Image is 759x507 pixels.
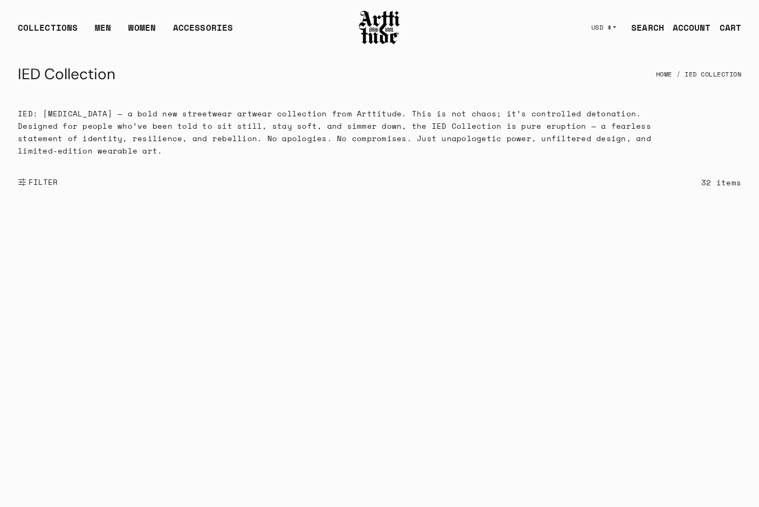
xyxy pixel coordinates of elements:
[672,62,742,86] li: IED Collection
[173,21,233,43] div: ACCESSORIES
[664,17,711,38] a: ACCOUNT
[623,17,664,38] a: SEARCH
[9,21,241,43] ul: Main navigation
[711,17,741,38] a: Open cart
[358,9,401,46] img: Arttitude
[701,176,741,189] div: 32 items
[585,16,623,39] button: USD $
[18,21,78,43] div: COLLECTIONS
[18,107,673,157] p: IED: [MEDICAL_DATA] — a bold new streetwear artwear collection from Arttitude. This is not chaos;...
[720,21,741,34] div: CART
[18,61,115,87] h1: IED Collection
[656,62,672,86] a: Home
[591,23,612,32] span: USD $
[128,21,156,43] a: WOMEN
[26,177,58,187] span: FILTER
[95,21,111,43] a: MEN
[18,170,58,194] button: Show filters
